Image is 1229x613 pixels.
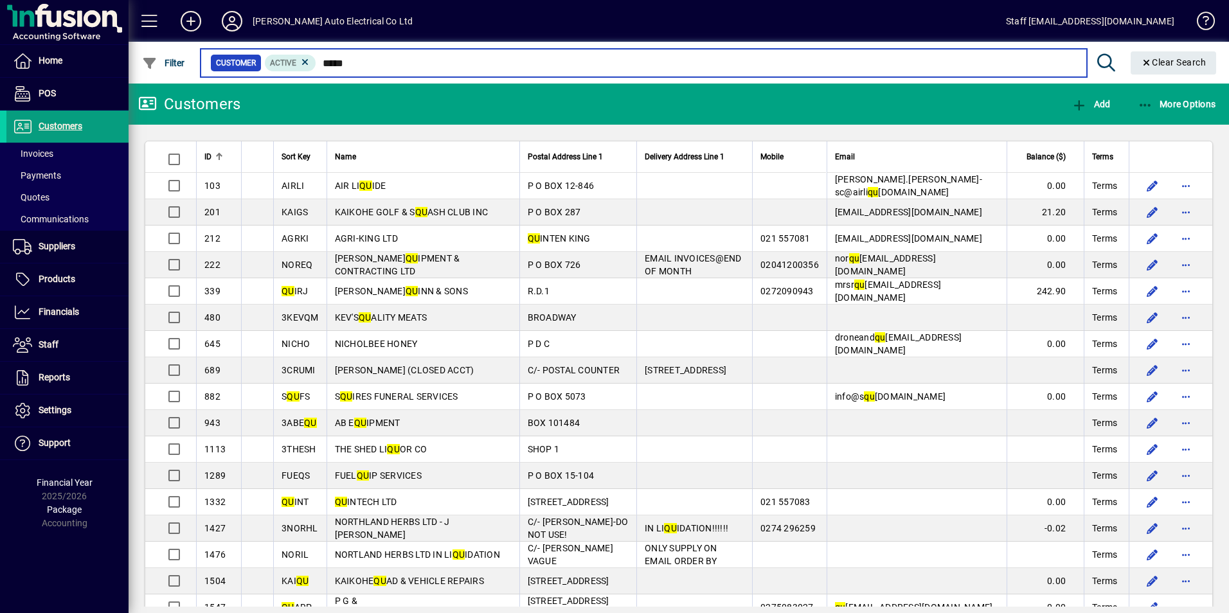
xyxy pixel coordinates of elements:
[287,391,300,402] em: QU
[1092,495,1117,508] span: Terms
[6,263,129,296] a: Products
[204,549,226,560] span: 1476
[204,207,220,217] span: 201
[528,365,620,375] span: C/- POSTAL COUNTER
[282,418,317,428] span: 3ABE
[204,260,220,270] span: 222
[528,233,591,244] span: INTEN KING
[1176,492,1196,512] button: More options
[1092,574,1117,587] span: Terms
[253,11,413,31] div: [PERSON_NAME] Auto Electrical Co Ltd
[1092,150,1113,164] span: Terms
[835,602,993,612] span: [EMAIL_ADDRESS][DOMAIN_NAME]
[875,332,886,342] em: qu
[1142,571,1163,591] button: Edit
[1176,228,1196,249] button: More options
[373,576,386,586] em: QU
[1092,337,1117,350] span: Terms
[282,207,308,217] span: KAIGS
[849,253,860,263] em: qu
[1176,518,1196,538] button: More options
[6,164,129,186] a: Payments
[335,497,348,507] em: QU
[528,207,581,217] span: P O BOX 287
[760,523,816,533] span: 0274 296259
[39,306,79,317] span: Financials
[39,274,75,284] span: Products
[760,233,811,244] span: 021 557081
[1142,202,1163,222] button: Edit
[13,192,49,202] span: Quotes
[204,339,220,349] span: 645
[1142,439,1163,459] button: Edit
[1176,413,1196,433] button: More options
[282,576,309,586] span: KAI
[1142,544,1163,565] button: Edit
[13,214,89,224] span: Communications
[528,260,581,270] span: P O BOX 726
[204,497,226,507] span: 1332
[359,181,372,191] em: QU
[282,523,318,533] span: 3NORHL
[528,470,595,481] span: P O BOX 15-104
[204,391,220,402] span: 882
[854,280,865,290] em: qu
[835,253,936,276] span: nor [EMAIL_ADDRESS][DOMAIN_NAME]
[1015,150,1077,164] div: Balance ($)
[1176,307,1196,328] button: More options
[1007,173,1084,199] td: 0.00
[760,150,819,164] div: Mobile
[335,517,450,540] span: NORTHLAND HERBS LTD - J [PERSON_NAME]
[1007,226,1084,252] td: 0.00
[835,174,982,197] span: [PERSON_NAME].[PERSON_NAME]-sc@airli [DOMAIN_NAME]
[1142,307,1163,328] button: Edit
[282,150,310,164] span: Sort Key
[39,372,70,382] span: Reports
[528,233,541,244] em: QU
[1142,518,1163,538] button: Edit
[1007,515,1084,542] td: -0.02
[528,391,586,402] span: P O BOX 5073
[1176,386,1196,407] button: More options
[1142,254,1163,275] button: Edit
[282,497,309,507] span: INT
[282,286,308,296] span: IRJ
[835,233,982,244] span: [EMAIL_ADDRESS][DOMAIN_NAME]
[528,312,577,323] span: BROADWAY
[39,438,71,448] span: Support
[335,207,489,217] span: KAIKOHE GOLF & S ASH CLUB INC
[335,286,468,296] span: [PERSON_NAME] INN & SONS
[296,576,309,586] em: QU
[1092,258,1117,271] span: Terms
[1176,544,1196,565] button: More options
[645,150,724,164] span: Delivery Address Line 1
[1092,311,1117,324] span: Terms
[204,470,226,481] span: 1289
[270,58,296,67] span: Active
[1092,469,1117,482] span: Terms
[6,45,129,77] a: Home
[528,543,613,566] span: C/- [PERSON_NAME] VAGUE
[1135,93,1219,116] button: More Options
[1138,99,1216,109] span: More Options
[1142,465,1163,486] button: Edit
[335,391,458,402] span: S IRES FUNERAL SERVICES
[211,10,253,33] button: Profile
[335,233,398,244] span: AGRI-KING LTD
[1007,331,1084,357] td: 0.00
[13,170,61,181] span: Payments
[282,312,319,323] span: 3KEVQM
[1007,489,1084,515] td: 0.00
[1176,333,1196,354] button: More options
[6,208,129,230] a: Communications
[359,312,372,323] em: QU
[282,260,312,270] span: NOREQ
[835,280,941,303] span: mrsr [EMAIL_ADDRESS][DOMAIN_NAME]
[204,150,211,164] span: ID
[282,339,310,349] span: NICHO
[645,253,742,276] span: EMAIL INVOICES@END OF MONTH
[1176,571,1196,591] button: More options
[204,312,220,323] span: 480
[1007,199,1084,226] td: 21.20
[664,523,677,533] em: QU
